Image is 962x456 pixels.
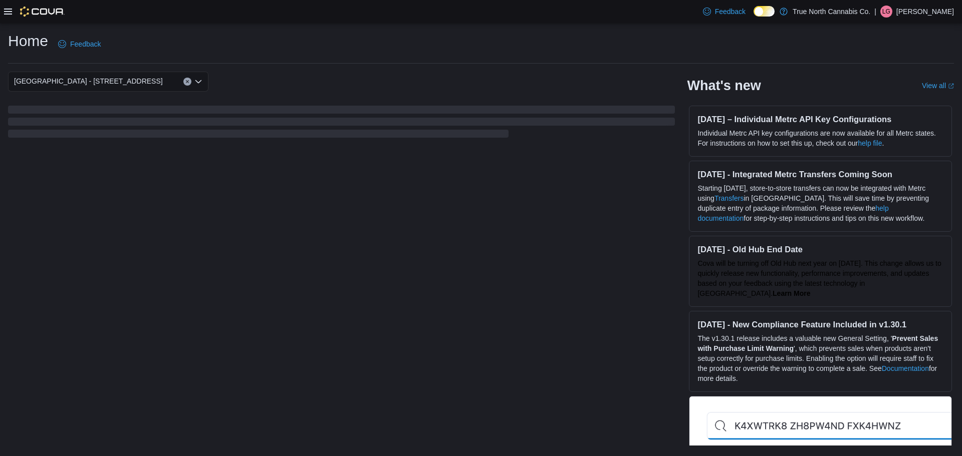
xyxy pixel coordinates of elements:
[697,169,943,179] h3: [DATE] - Integrated Metrc Transfers Coming Soon
[896,6,954,18] p: [PERSON_NAME]
[697,114,943,124] h3: [DATE] – Individual Metrc API Key Configurations
[754,6,775,17] input: Dark Mode
[714,194,744,202] a: Transfers
[715,7,746,17] span: Feedback
[948,83,954,89] svg: External link
[687,78,761,94] h2: What's new
[699,2,750,22] a: Feedback
[8,108,675,140] span: Loading
[20,7,65,17] img: Cova
[8,31,48,51] h1: Home
[697,333,943,383] p: The v1.30.1 release includes a valuable new General Setting, ' ', which prevents sales when produ...
[194,78,202,86] button: Open list of options
[882,6,890,18] span: LG
[697,183,943,223] p: Starting [DATE], store-to-store transfers can now be integrated with Metrc using in [GEOGRAPHIC_D...
[697,244,943,254] h3: [DATE] - Old Hub End Date
[858,139,882,147] a: help file
[697,204,888,222] a: help documentation
[880,6,892,18] div: Lisa Giganti
[773,289,810,297] a: Learn More
[697,319,943,329] h3: [DATE] - New Compliance Feature Included in v1.30.1
[922,82,954,90] a: View allExternal link
[793,6,870,18] p: True North Cannabis Co.
[697,128,943,148] p: Individual Metrc API key configurations are now available for all Metrc states. For instructions ...
[697,334,938,352] strong: Prevent Sales with Purchase Limit Warning
[882,364,929,372] a: Documentation
[54,34,105,54] a: Feedback
[697,259,941,297] span: Cova will be turning off Old Hub next year on [DATE]. This change allows us to quickly release ne...
[14,75,163,87] span: [GEOGRAPHIC_DATA] - [STREET_ADDRESS]
[874,6,876,18] p: |
[70,39,101,49] span: Feedback
[183,78,191,86] button: Clear input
